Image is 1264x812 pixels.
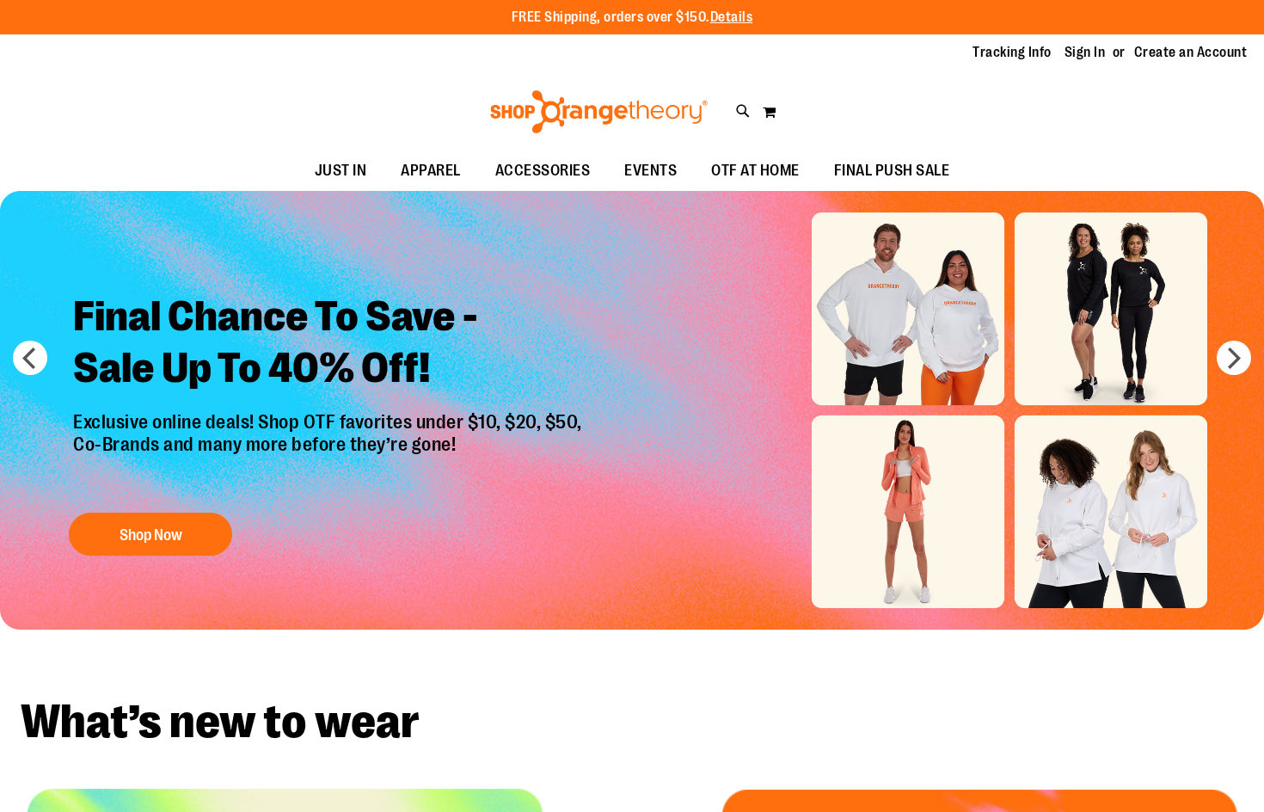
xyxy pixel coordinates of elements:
span: ACCESSORIES [495,151,591,190]
span: OTF AT HOME [711,151,800,190]
p: Exclusive online deals! Shop OTF favorites under $10, $20, $50, Co-Brands and many more before th... [60,411,599,495]
a: Sign In [1065,43,1106,62]
button: next [1217,341,1251,375]
span: JUST IN [315,151,367,190]
span: APPAREL [401,151,461,190]
a: Details [710,9,753,25]
span: EVENTS [624,151,677,190]
a: OTF AT HOME [694,151,817,191]
span: FINAL PUSH SALE [834,151,950,190]
a: Tracking Info [973,43,1052,62]
button: Shop Now [69,513,232,556]
a: ACCESSORIES [478,151,608,191]
a: Create an Account [1134,43,1248,62]
a: JUST IN [298,151,384,191]
a: Final Chance To Save -Sale Up To 40% Off! Exclusive online deals! Shop OTF favorites under $10, $... [60,278,599,564]
p: FREE Shipping, orders over $150. [512,8,753,28]
a: EVENTS [607,151,694,191]
a: APPAREL [383,151,478,191]
h2: Final Chance To Save - Sale Up To 40% Off! [60,278,599,411]
h2: What’s new to wear [21,698,1243,746]
img: Shop Orangetheory [488,90,710,133]
button: prev [13,341,47,375]
a: FINAL PUSH SALE [817,151,967,191]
